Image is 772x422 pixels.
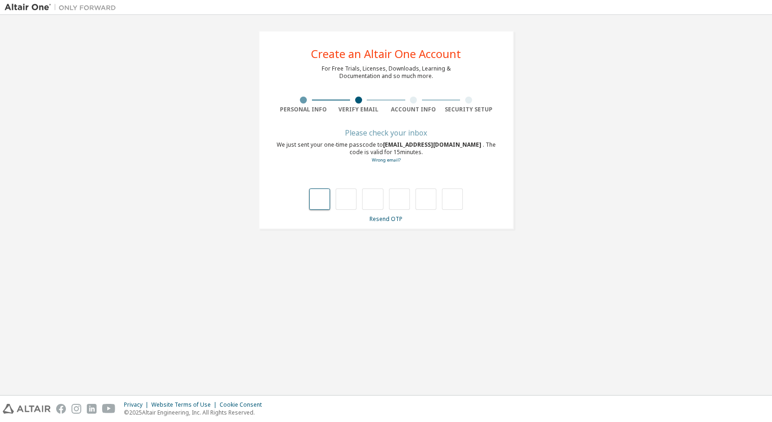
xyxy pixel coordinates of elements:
span: [EMAIL_ADDRESS][DOMAIN_NAME] [383,141,483,149]
img: youtube.svg [102,404,116,414]
div: Security Setup [441,106,496,113]
img: linkedin.svg [87,404,97,414]
div: Verify Email [331,106,386,113]
div: Create an Altair One Account [311,48,461,59]
a: Resend OTP [370,215,402,223]
div: Cookie Consent [220,401,267,409]
img: facebook.svg [56,404,66,414]
div: Personal Info [276,106,331,113]
div: For Free Trials, Licenses, Downloads, Learning & Documentation and so much more. [322,65,451,80]
div: Privacy [124,401,151,409]
div: Website Terms of Use [151,401,220,409]
div: We just sent your one-time passcode to . The code is valid for 15 minutes. [276,141,496,164]
p: © 2025 Altair Engineering, Inc. All Rights Reserved. [124,409,267,416]
div: Please check your inbox [276,130,496,136]
div: Account Info [386,106,441,113]
a: Go back to the registration form [372,157,401,163]
img: altair_logo.svg [3,404,51,414]
img: Altair One [5,3,121,12]
img: instagram.svg [71,404,81,414]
